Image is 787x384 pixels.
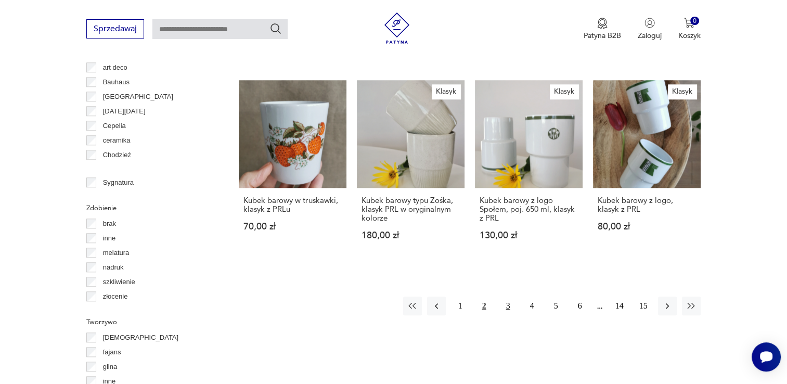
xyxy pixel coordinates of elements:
[103,149,131,161] p: Chodzież
[638,31,662,41] p: Zaloguj
[103,332,178,343] p: [DEMOGRAPHIC_DATA]
[269,22,282,35] button: Szukaj
[103,177,134,188] p: Sygnatura
[103,91,173,103] p: [GEOGRAPHIC_DATA]
[103,76,130,88] p: Bauhaus
[475,297,494,315] button: 2
[103,291,128,302] p: złocenie
[86,19,144,39] button: Sprzedawaj
[598,196,696,214] h3: Kubek barowy z logo, klasyk z PRL
[678,18,701,41] button: 0Koszyk
[475,80,583,260] a: KlasykKubek barowy z logo Społem, poj. 650 ml, klasyk z PRLKubek barowy z logo Społem, poj. 650 m...
[451,297,470,315] button: 1
[480,196,578,223] h3: Kubek barowy z logo Społem, poj. 650 ml, klasyk z PRL
[571,297,589,315] button: 6
[480,231,578,240] p: 130,00 zł
[690,17,699,25] div: 0
[499,297,518,315] button: 3
[381,12,412,44] img: Patyna - sklep z meblami i dekoracjami vintage
[103,62,127,73] p: art deco
[362,196,460,223] h3: Kubek barowy typu Zośka, klasyk PRL w oryginalnym kolorze
[86,202,214,214] p: Zdobienie
[103,120,126,132] p: Cepelia
[597,18,608,29] img: Ikona medalu
[103,262,124,273] p: nadruk
[593,80,701,260] a: KlasykKubek barowy z logo, klasyk z PRLKubek barowy z logo, klasyk z PRL80,00 zł
[86,316,214,328] p: Tworzywo
[584,18,621,41] button: Patyna B2B
[752,342,781,372] iframe: Smartsupp widget button
[644,18,655,28] img: Ikonka użytkownika
[638,18,662,41] button: Zaloguj
[103,276,135,288] p: szkliwienie
[243,196,342,214] h3: Kubek barowy w truskawki, klasyk z PRLu
[103,135,131,146] p: ceramika
[103,164,129,175] p: Ćmielów
[584,18,621,41] a: Ikona medaluPatyna B2B
[684,18,694,28] img: Ikona koszyka
[523,297,541,315] button: 4
[103,233,116,244] p: inne
[239,80,346,260] a: Kubek barowy w truskawki, klasyk z PRLuKubek barowy w truskawki, klasyk z PRLu70,00 zł
[584,31,621,41] p: Patyna B2B
[103,218,116,229] p: brak
[103,361,117,373] p: glina
[362,231,460,240] p: 180,00 zł
[678,31,701,41] p: Koszyk
[598,222,696,231] p: 80,00 zł
[357,80,465,260] a: KlasykKubek barowy typu Zośka, klasyk PRL w oryginalnym kolorzeKubek barowy typu Zośka, klasyk PR...
[610,297,629,315] button: 14
[547,297,565,315] button: 5
[103,347,121,358] p: fajans
[103,106,146,117] p: [DATE][DATE]
[86,26,144,33] a: Sprzedawaj
[243,222,342,231] p: 70,00 zł
[634,297,653,315] button: 15
[103,247,130,259] p: melatura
